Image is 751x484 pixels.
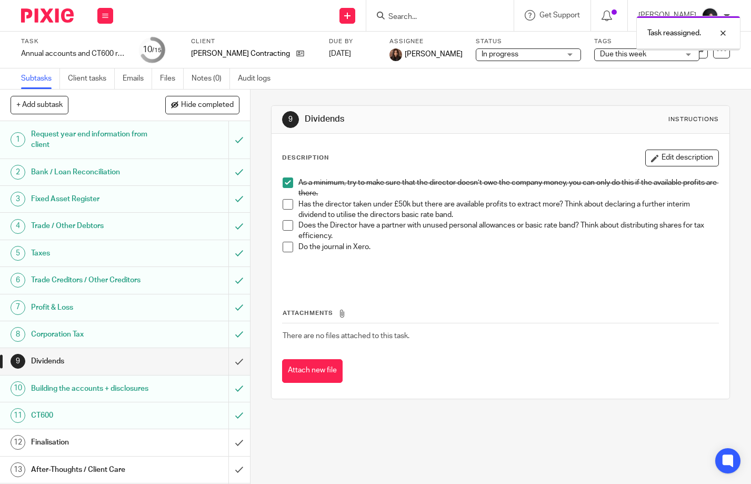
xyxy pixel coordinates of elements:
[191,48,291,59] p: [PERSON_NAME] Contracting Ltd
[31,218,156,234] h1: Trade / Other Debtors
[238,68,278,89] a: Audit logs
[11,435,25,450] div: 12
[11,462,25,477] div: 13
[31,164,156,180] h1: Bank / Loan Reconciliation
[645,150,719,166] button: Edit description
[165,96,239,114] button: Hide completed
[329,50,351,57] span: [DATE]
[152,47,162,53] small: /15
[11,246,25,261] div: 5
[31,272,156,288] h1: Trade Creditors / Other Creditors
[11,132,25,147] div: 1
[482,51,518,58] span: In progress
[31,245,156,261] h1: Taxes
[31,300,156,315] h1: Profit & Loss
[282,359,343,383] button: Attach new file
[305,114,523,125] h1: Dividends
[647,28,701,38] p: Task reassigned.
[31,353,156,369] h1: Dividends
[11,273,25,288] div: 6
[298,220,718,242] p: Does the Director have a partner with unused personal allowances or basic rate band? Think about ...
[21,37,126,46] label: Task
[11,381,25,396] div: 10
[298,242,718,252] p: Do the journal in Xero.
[31,126,156,153] h1: Request year end information from client
[143,44,162,56] div: 10
[181,101,234,110] span: Hide completed
[192,68,230,89] a: Notes (0)
[11,96,68,114] button: + Add subtask
[11,192,25,206] div: 3
[282,154,329,162] p: Description
[68,68,115,89] a: Client tasks
[11,165,25,180] div: 2
[282,111,299,128] div: 9
[160,68,184,89] a: Files
[31,462,156,478] h1: After-Thoughts / Client Care
[283,332,409,340] span: There are no files attached to this task.
[11,327,25,342] div: 8
[31,408,156,423] h1: CT600
[405,49,463,60] span: [PERSON_NAME]
[31,191,156,207] h1: Fixed Asset Register
[329,37,376,46] label: Due by
[191,37,316,46] label: Client
[11,219,25,234] div: 4
[298,199,718,221] p: Has the director taken under £50k but there are available profits to extract more? Think about de...
[600,51,646,58] span: Due this week
[668,115,719,124] div: Instructions
[389,48,402,61] img: Headshot.jpg
[21,8,74,23] img: Pixie
[11,408,25,423] div: 11
[283,310,333,316] span: Attachments
[702,7,718,24] img: 455A2509.jpg
[298,177,718,199] p: As a minimum, try to make sure that the director doesn’t owe the company money, you can only do t...
[11,300,25,315] div: 7
[31,434,156,450] h1: Finalisation
[21,48,126,59] div: Annual accounts and CT600 return
[11,354,25,369] div: 9
[31,327,156,342] h1: Corporation Tax
[123,68,152,89] a: Emails
[31,381,156,397] h1: Building the accounts + disclosures
[21,68,60,89] a: Subtasks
